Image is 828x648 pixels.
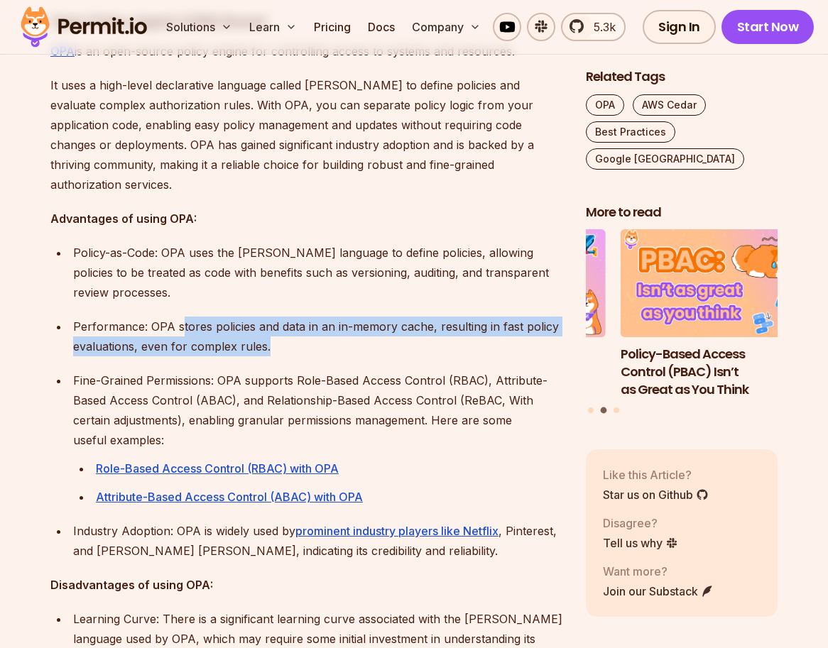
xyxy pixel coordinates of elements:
[586,121,675,143] a: Best Practices
[643,10,716,44] a: Sign In
[614,407,619,413] button: Go to slide 3
[73,370,563,450] p: Fine-Grained Permissions: OPA supports Role-Based Access Control (RBAC), Attribute-Based Access C...
[586,148,744,170] a: Google [GEOGRAPHIC_DATA]
[73,317,563,356] p: Performance: OPA stores policies and data in an in-memory cache, resulting in fast policy evaluat...
[603,515,678,532] p: Disagree?
[308,13,356,41] a: Pricing
[721,10,815,44] a: Start Now
[50,44,75,58] a: OPA
[621,230,812,399] a: Policy-Based Access Control (PBAC) Isn’t as Great as You ThinkPolicy-Based Access Control (PBAC) ...
[160,13,238,41] button: Solutions
[621,230,812,338] img: Policy-Based Access Control (PBAC) Isn’t as Great as You Think
[414,346,606,398] h3: How to Use JWTs for Authorization: Best Practices and Common Mistakes
[50,578,213,592] strong: Disadvantages of using OPA:
[603,486,709,503] a: Star us on Github
[603,534,678,551] a: Tell us why
[14,3,153,51] img: Permit logo
[50,75,563,194] p: It uses a high-level declarative language called [PERSON_NAME] to define policies and evaluate co...
[601,407,607,414] button: Go to slide 2
[603,583,714,600] a: Join our Substack
[244,13,303,41] button: Learn
[96,461,339,476] a: Role-Based Access Control (RBAC) with OPA
[586,230,778,416] div: Posts
[603,466,709,483] p: Like this Article?
[586,204,778,221] h2: More to read
[73,243,563,302] p: Policy-as-Code: OPA uses the [PERSON_NAME] language to define policies, allowing policies to be t...
[621,346,812,398] h3: Policy-Based Access Control (PBAC) Isn’t as Great as You Think
[621,230,812,399] li: 2 of 3
[585,18,616,35] span: 5.3k
[406,13,486,41] button: Company
[586,68,778,86] h2: Related Tags
[603,563,714,580] p: Want more?
[96,490,363,504] a: Attribute-Based Access Control (ABAC) with OPA
[295,524,499,538] a: prominent industry players like Netflix
[414,230,606,399] li: 1 of 3
[633,94,706,116] a: AWS Cedar
[588,407,594,413] button: Go to slide 1
[561,13,626,41] a: 5.3k
[362,13,401,41] a: Docs
[50,212,197,226] strong: Advantages of using OPA:
[73,521,563,561] p: Industry Adoption: OPA is widely used by , Pinterest, and [PERSON_NAME] [PERSON_NAME], indicating...
[586,94,624,116] a: OPA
